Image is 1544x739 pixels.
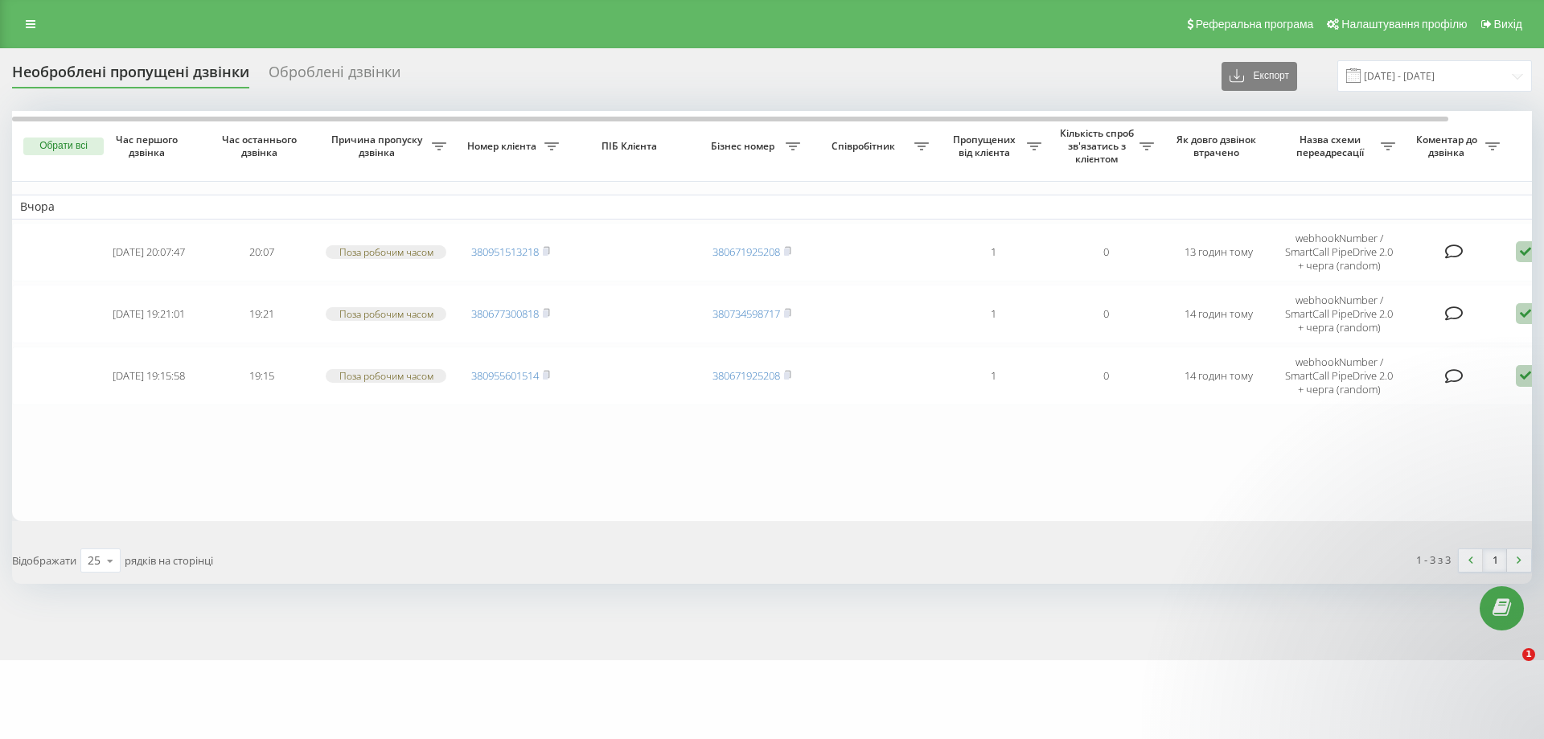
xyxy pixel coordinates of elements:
[1494,18,1522,31] span: Вихід
[1222,62,1297,91] button: Експорт
[937,347,1049,405] td: 1
[92,285,205,343] td: [DATE] 19:21:01
[937,285,1049,343] td: 1
[1283,133,1381,158] span: Назва схеми переадресації
[205,223,318,281] td: 20:07
[12,553,76,568] span: Відображати
[1411,133,1485,158] span: Коментар до дзвінка
[1057,127,1140,165] span: Кількість спроб зв'язатись з клієнтом
[1275,347,1403,405] td: webhookNumber / SmartCall PipeDrive 2.0 + черга (random)
[471,306,539,321] a: 380677300818
[92,347,205,405] td: [DATE] 19:15:58
[712,244,780,259] a: 380671925208
[205,347,318,405] td: 19:15
[92,223,205,281] td: [DATE] 20:07:47
[1196,18,1314,31] span: Реферальна програма
[205,285,318,343] td: 19:21
[326,245,446,259] div: Поза робочим часом
[218,133,305,158] span: Час останнього дзвінка
[326,307,446,321] div: Поза робочим часом
[1489,648,1528,687] iframe: Intercom live chat
[326,133,432,158] span: Причина пропуску дзвінка
[581,140,682,153] span: ПІБ Клієнта
[105,133,192,158] span: Час першого дзвінка
[462,140,544,153] span: Номер клієнта
[1522,648,1535,661] span: 1
[937,223,1049,281] td: 1
[471,244,539,259] a: 380951513218
[12,64,249,88] div: Необроблені пропущені дзвінки
[125,553,213,568] span: рядків на сторінці
[1275,285,1403,343] td: webhookNumber / SmartCall PipeDrive 2.0 + черга (random)
[88,552,101,569] div: 25
[945,133,1027,158] span: Пропущених від клієнта
[1341,18,1467,31] span: Налаштування профілю
[269,64,400,88] div: Оброблені дзвінки
[816,140,914,153] span: Співробітник
[471,368,539,383] a: 380955601514
[1162,223,1275,281] td: 13 годин тому
[23,138,104,155] button: Обрати всі
[1049,285,1162,343] td: 0
[1162,285,1275,343] td: 14 годин тому
[1049,223,1162,281] td: 0
[1175,133,1262,158] span: Як довго дзвінок втрачено
[704,140,786,153] span: Бізнес номер
[712,368,780,383] a: 380671925208
[1049,347,1162,405] td: 0
[1275,223,1403,281] td: webhookNumber / SmartCall PipeDrive 2.0 + черга (random)
[712,306,780,321] a: 380734598717
[326,369,446,383] div: Поза робочим часом
[1162,347,1275,405] td: 14 годин тому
